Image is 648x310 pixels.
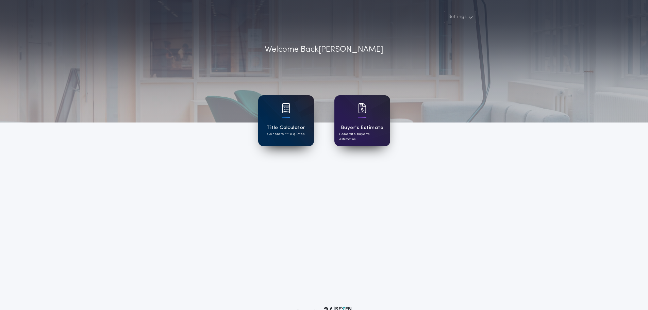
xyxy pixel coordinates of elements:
[334,95,390,146] a: card iconBuyer's EstimateGenerate buyer's estimates
[358,103,366,113] img: card icon
[258,95,314,146] a: card iconTitle CalculatorGenerate title quotes
[267,132,304,137] p: Generate title quotes
[266,124,305,132] h1: Title Calculator
[339,132,385,142] p: Generate buyer's estimates
[265,44,383,56] p: Welcome Back [PERSON_NAME]
[341,124,383,132] h1: Buyer's Estimate
[444,11,476,23] button: Settings
[282,103,290,113] img: card icon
